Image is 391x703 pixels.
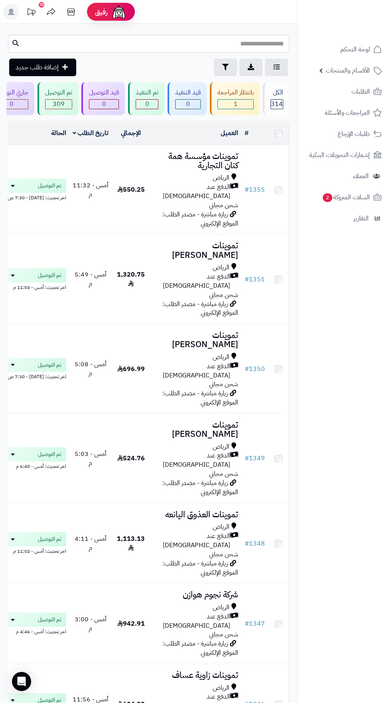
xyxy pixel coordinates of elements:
[209,469,238,479] span: شحن مجاني
[38,271,61,279] span: تم التوصيل
[162,478,238,497] span: زيارة مباشرة - مصدر الطلب: الموقع الإلكتروني
[75,449,107,468] span: أمس - 5:03 م
[245,185,249,194] span: #
[153,510,238,519] h3: تموينات العذوق اليانعه
[45,100,72,109] span: 309
[117,364,145,374] span: 696.99
[309,149,370,161] span: إشعارات التحويلات البنكية
[217,88,254,97] div: بانتظار المراجعة
[353,171,369,182] span: العملاء
[2,546,66,555] div: اخر تحديث: أمس - 11:02 م
[218,100,253,109] span: 1
[126,82,166,115] a: تم التنفيذ 0
[302,209,386,228] a: التقارير
[153,362,230,380] span: الدفع عند [DEMOGRAPHIC_DATA]
[209,290,238,300] span: شحن مجاني
[245,364,249,374] span: #
[80,82,126,115] a: قيد التوصيل 0
[75,615,107,633] span: أمس - 3:00 م
[153,241,238,259] h3: تموينات [PERSON_NAME]
[75,270,107,289] span: أمس - 5:49 م
[245,619,249,628] span: #
[153,671,238,680] h3: تموينات زاوية عساف
[153,420,238,439] h3: تموينات [PERSON_NAME]
[208,82,261,115] a: بانتظار المراجعة 1
[209,550,238,559] span: شحن مجاني
[36,82,80,115] a: تم التوصيل 309
[73,128,109,138] a: تاريخ الطلب
[162,389,238,407] span: زيارة مباشرة - مصدر الطلب: الموقع الإلكتروني
[245,454,249,463] span: #
[38,450,61,458] span: تم التوصيل
[302,124,386,143] a: طلبات الإرجاع
[9,59,76,76] a: إضافة طلب جديد
[38,182,61,190] span: تم التوصيل
[245,275,249,284] span: #
[166,82,208,115] a: قيد التنفيذ 0
[153,612,230,630] span: الدفع عند [DEMOGRAPHIC_DATA]
[209,200,238,210] span: شحن مجاني
[302,167,386,186] a: العملاء
[38,616,61,624] span: تم التوصيل
[2,372,66,380] div: اخر تحديث: [DATE] - 7:30 ص
[111,4,127,20] img: ai-face.png
[322,192,370,203] span: السلات المتروكة
[162,299,238,318] span: زيارة مباشرة - مصدر الطلب: الموقع الإلكتروني
[325,107,370,118] span: المراجعات والأسئلة
[245,619,265,628] a: #1347
[95,7,108,17] span: رفيق
[153,590,238,599] h3: شركة نجوم هوازن
[271,100,283,109] span: 314
[2,193,66,201] div: اخر تحديث: [DATE] - 7:30 ص
[323,193,332,202] span: 2
[302,103,386,122] a: المراجعات والأسئلة
[121,128,141,138] a: الإجمالي
[162,639,238,658] span: زيارة مباشرة - مصدر الطلب: الموقع الإلكتروني
[340,44,370,55] span: لوحة التحكم
[117,270,145,289] span: 1,320.75
[337,22,383,39] img: logo-2.png
[51,128,66,138] a: الحالة
[302,82,386,101] a: الطلبات
[245,454,265,463] a: #1349
[209,630,238,639] span: شحن مجاني
[162,210,238,228] span: زيارة مباشرة - مصدر الطلب: الموقع الإلكتروني
[261,82,291,115] a: الكل314
[153,152,238,170] h3: تموينات مؤسسة همة كنان التجارية
[213,683,229,693] span: الرياض
[136,100,158,109] span: 0
[176,100,200,109] span: 0
[245,275,265,284] a: #1351
[221,128,238,138] a: العميل
[302,188,386,207] a: السلات المتروكة2
[117,619,145,628] span: 942.91
[302,145,386,165] a: إشعارات التحويلات البنكية
[89,100,118,109] span: 0
[117,185,145,194] span: 550.25
[352,86,370,97] span: الطلبات
[213,173,229,183] span: الرياض
[153,183,230,201] span: الدفع عند [DEMOGRAPHIC_DATA]
[2,283,66,291] div: اخر تحديث: أمس - 11:03 م
[245,128,249,138] a: #
[73,181,109,199] span: أمس - 11:32 م
[209,379,238,389] span: شحن مجاني
[353,213,369,224] span: التقارير
[2,627,66,635] div: اخر تحديث: أمس - 4:46 م
[38,361,61,369] span: تم التوصيل
[117,534,145,553] span: 1,113.13
[38,535,61,543] span: تم التوصيل
[21,4,41,22] a: تحديثات المنصة
[75,534,107,553] span: أمس - 4:11 م
[16,63,59,72] span: إضافة طلب جديد
[175,88,201,97] div: قيد التنفيذ
[245,539,249,548] span: #
[153,451,230,469] span: الدفع عند [DEMOGRAPHIC_DATA]
[12,672,31,691] div: Open Intercom Messenger
[213,442,229,452] span: الرياض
